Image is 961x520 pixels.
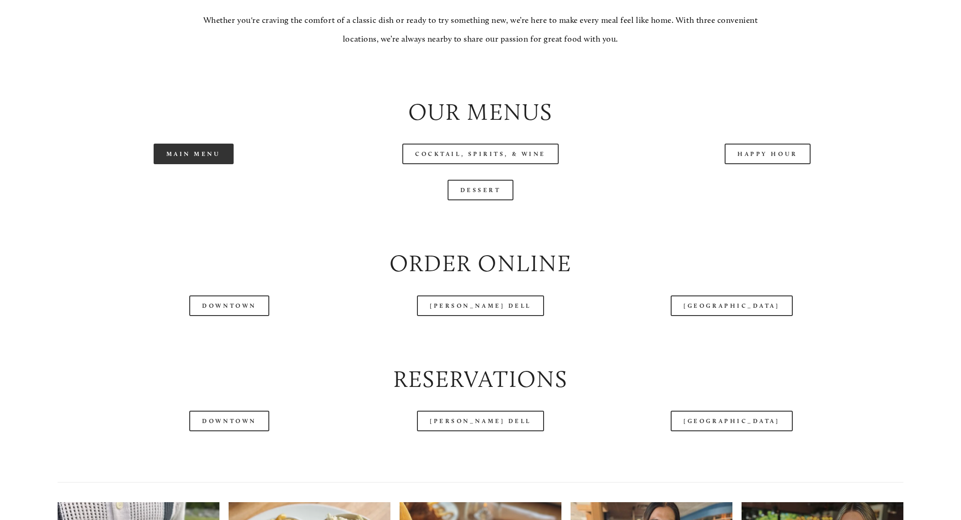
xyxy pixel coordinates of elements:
[58,247,903,279] h2: Order Online
[725,144,811,164] a: Happy Hour
[671,411,792,431] a: [GEOGRAPHIC_DATA]
[58,96,903,128] h2: Our Menus
[448,180,514,200] a: Dessert
[189,295,269,316] a: Downtown
[402,144,559,164] a: Cocktail, Spirits, & Wine
[671,295,792,316] a: [GEOGRAPHIC_DATA]
[154,144,234,164] a: Main Menu
[189,411,269,431] a: Downtown
[417,295,544,316] a: [PERSON_NAME] Dell
[417,411,544,431] a: [PERSON_NAME] Dell
[58,363,903,395] h2: Reservations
